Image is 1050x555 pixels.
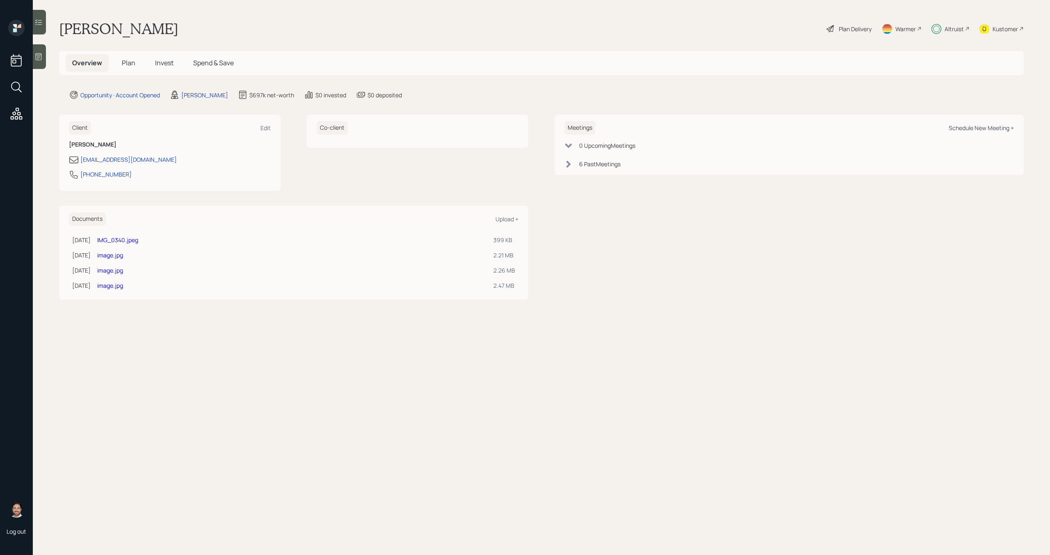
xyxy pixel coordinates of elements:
div: Kustomer [993,25,1018,33]
div: 2.26 MB [493,266,515,275]
div: 2.21 MB [493,251,515,259]
div: 399 KB [493,236,515,244]
a: image.jpg [97,282,123,289]
img: michael-russo-headshot.png [8,501,25,518]
div: Opportunity · Account Opened [80,91,160,99]
div: [PERSON_NAME] [181,91,228,99]
div: 6 Past Meeting s [579,160,621,168]
div: Log out [7,527,26,535]
div: Plan Delivery [839,25,872,33]
h1: [PERSON_NAME] [59,20,178,38]
div: [DATE] [72,251,91,259]
h6: Documents [69,212,106,226]
a: image.jpg [97,251,123,259]
span: Plan [122,58,135,67]
span: Spend & Save [193,58,234,67]
div: Upload + [495,215,518,223]
div: $697k net-worth [249,91,294,99]
h6: Client [69,121,91,135]
div: 2.47 MB [493,281,515,290]
div: 0 Upcoming Meeting s [579,141,635,150]
div: Altruist [945,25,964,33]
h6: [PERSON_NAME] [69,141,271,148]
span: Overview [72,58,102,67]
div: $0 deposited [367,91,402,99]
div: $0 invested [315,91,346,99]
div: [DATE] [72,266,91,275]
div: Schedule New Meeting + [949,124,1014,132]
div: [DATE] [72,281,91,290]
h6: Meetings [564,121,596,135]
h6: Co-client [317,121,348,135]
div: Edit [260,124,271,132]
span: Invest [155,58,173,67]
div: [EMAIL_ADDRESS][DOMAIN_NAME] [80,155,177,164]
a: image.jpg [97,266,123,274]
div: Warmer [895,25,916,33]
div: [DATE] [72,236,91,244]
div: [PHONE_NUMBER] [80,170,132,179]
a: IMG_0340.jpeg [97,236,138,244]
